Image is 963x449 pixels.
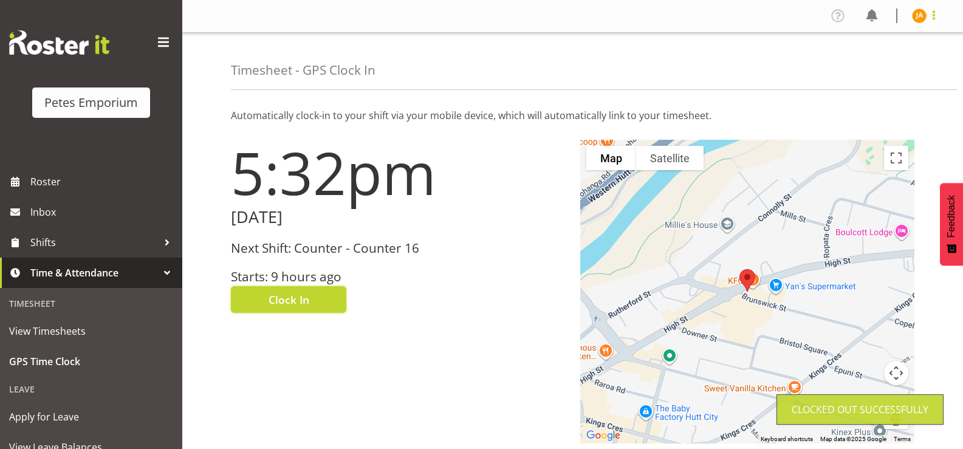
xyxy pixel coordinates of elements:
[820,436,886,442] span: Map data ©2025 Google
[761,435,813,444] button: Keyboard shortcuts
[231,63,375,77] h4: Timesheet - GPS Clock In
[3,291,179,316] div: Timesheet
[231,208,566,227] h2: [DATE]
[30,203,176,221] span: Inbox
[3,346,179,377] a: GPS Time Clock
[231,140,566,205] h1: 5:32pm
[3,377,179,402] div: Leave
[30,264,158,282] span: Time & Attendance
[3,402,179,432] a: Apply for Leave
[912,9,927,23] img: jeseryl-armstrong10788.jpg
[30,233,158,252] span: Shifts
[583,428,623,444] img: Google
[894,436,911,442] a: Terms (opens in new tab)
[9,322,173,340] span: View Timesheets
[231,241,566,255] h3: Next Shift: Counter - Counter 16
[636,146,704,170] button: Show satellite imagery
[9,30,109,55] img: Rosterit website logo
[583,428,623,444] a: Open this area in Google Maps (opens a new window)
[231,270,566,284] h3: Starts: 9 hours ago
[9,408,173,426] span: Apply for Leave
[44,94,138,112] div: Petes Emporium
[269,292,309,307] span: Clock In
[3,316,179,346] a: View Timesheets
[884,146,908,170] button: Toggle fullscreen view
[940,183,963,266] button: Feedback - Show survey
[884,361,908,385] button: Map camera controls
[231,286,346,313] button: Clock In
[586,146,636,170] button: Show street map
[30,173,176,191] span: Roster
[792,402,928,417] div: Clocked out Successfully
[9,352,173,371] span: GPS Time Clock
[946,195,957,238] span: Feedback
[231,108,914,123] p: Automatically clock-in to your shift via your mobile device, which will automatically link to you...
